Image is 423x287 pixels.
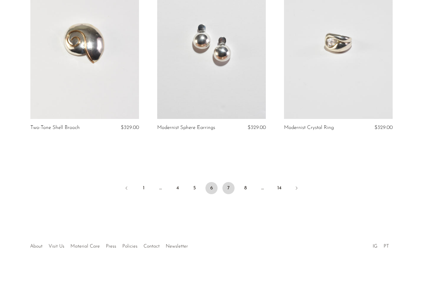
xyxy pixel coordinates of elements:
a: Visit Us [49,244,64,249]
a: Contact [144,244,160,249]
a: Modernist Sphere Earrings [157,125,215,130]
span: 6 [205,182,218,194]
a: Material Care [70,244,100,249]
span: … [154,182,167,194]
a: Policies [122,244,137,249]
a: Next [290,182,303,195]
a: 1 [137,182,150,194]
a: Press [106,244,116,249]
ul: Social Medias [370,239,392,251]
a: IG [373,244,377,249]
a: Two-Tone Shell Brooch [30,125,80,130]
span: $329.00 [374,125,393,130]
a: 4 [171,182,184,194]
span: $329.00 [121,125,139,130]
a: 8 [239,182,252,194]
a: 5 [188,182,201,194]
span: $329.00 [248,125,266,130]
a: PT [384,244,389,249]
a: 7 [222,182,235,194]
a: 14 [273,182,286,194]
a: About [30,244,42,249]
span: … [256,182,269,194]
a: Modernist Crystal Ring [284,125,334,130]
a: Previous [120,182,133,195]
ul: Quick links [27,239,191,251]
